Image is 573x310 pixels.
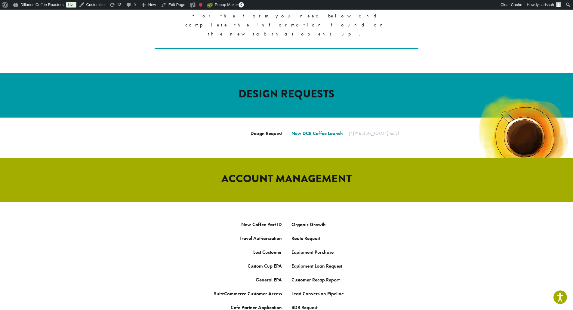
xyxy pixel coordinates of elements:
h2: ACCOUNT MANAGEMENT [115,172,458,185]
a: Travel Authorization [240,235,282,241]
a: Route Request [291,235,320,241]
span: carissah [540,2,554,7]
a: Design Request [251,130,282,137]
a: Lost Customer [253,249,282,255]
a: New Coffee Part ID [241,221,282,228]
a: Organic Growth [291,221,326,228]
a: Custom Cup EPA [248,263,282,269]
a: Customer Recap Report [291,277,340,283]
a: New DCR Coffee Launch [291,130,343,137]
a: Live [66,2,76,8]
a: Equipment Loan Request [291,263,342,269]
h2: DESIGN REQUESTS [115,87,458,100]
a: Lead Conversion Pipeline [291,290,344,297]
em: (*[PERSON_NAME] only) [349,130,399,137]
a: General EPA [256,277,282,283]
span: 0 [239,2,244,8]
a: Equipment Purcha [291,249,329,255]
div: Focus keyphrase not set [199,3,202,7]
a: se [329,249,334,255]
a: SuiteCommerce Customer Access [214,290,282,297]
